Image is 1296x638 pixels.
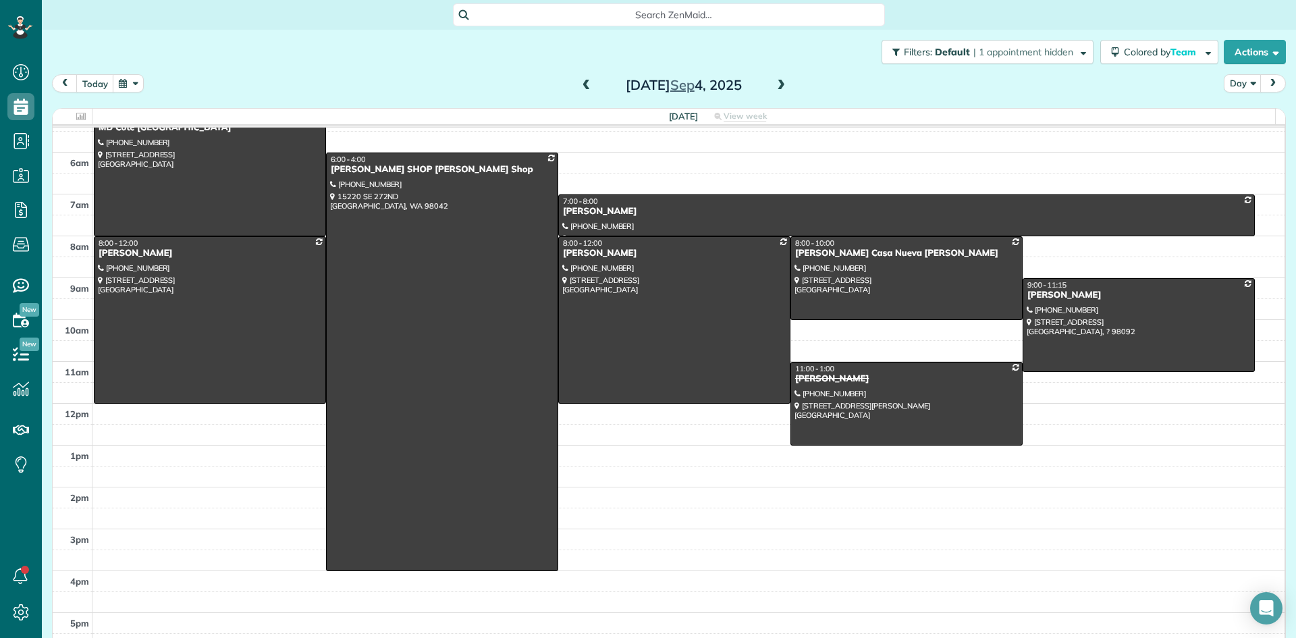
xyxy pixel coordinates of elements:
span: Filters: [904,46,932,58]
span: | 1 appointment hidden [973,46,1073,58]
span: 7am [70,199,89,210]
span: Colored by [1124,46,1201,58]
span: 3pm [70,534,89,545]
span: Default [935,46,971,58]
span: 6am [70,157,89,168]
span: 4pm [70,576,89,587]
span: 8am [70,241,89,252]
button: today [76,74,114,92]
button: Colored byTeam [1100,40,1218,64]
div: [PERSON_NAME] [794,373,1019,385]
button: Day [1224,74,1262,92]
button: Filters: Default | 1 appointment hidden [882,40,1093,64]
div: [PERSON_NAME] [1027,290,1251,301]
span: 9:00 - 11:15 [1027,280,1066,290]
span: 2pm [70,492,89,503]
h2: [DATE] 4, 2025 [599,78,768,92]
div: MD Cote [GEOGRAPHIC_DATA] [98,122,322,134]
span: 5pm [70,618,89,629]
div: [PERSON_NAME] SHOP [PERSON_NAME] Shop [330,164,554,176]
div: Open Intercom Messenger [1250,592,1282,624]
span: 6:00 - 4:00 [331,155,366,164]
div: [PERSON_NAME] [562,248,786,259]
span: 8:00 - 12:00 [99,238,138,248]
div: [PERSON_NAME] [98,248,322,259]
span: New [20,338,39,351]
button: next [1260,74,1286,92]
div: [PERSON_NAME] Casa Nueva [PERSON_NAME] [794,248,1019,259]
span: 11am [65,367,89,377]
span: New [20,303,39,317]
span: [DATE] [669,111,698,122]
button: prev [52,74,78,92]
span: 8:00 - 10:00 [795,238,834,248]
span: Sep [670,76,695,93]
span: 9am [70,283,89,294]
span: 1pm [70,450,89,461]
span: 10am [65,325,89,336]
span: 7:00 - 8:00 [563,196,598,206]
span: Team [1170,46,1198,58]
button: Actions [1224,40,1286,64]
div: [PERSON_NAME] [562,206,1251,217]
span: View week [724,111,767,122]
span: 11:00 - 1:00 [795,364,834,373]
span: 12pm [65,408,89,419]
a: Filters: Default | 1 appointment hidden [875,40,1093,64]
span: 8:00 - 12:00 [563,238,602,248]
